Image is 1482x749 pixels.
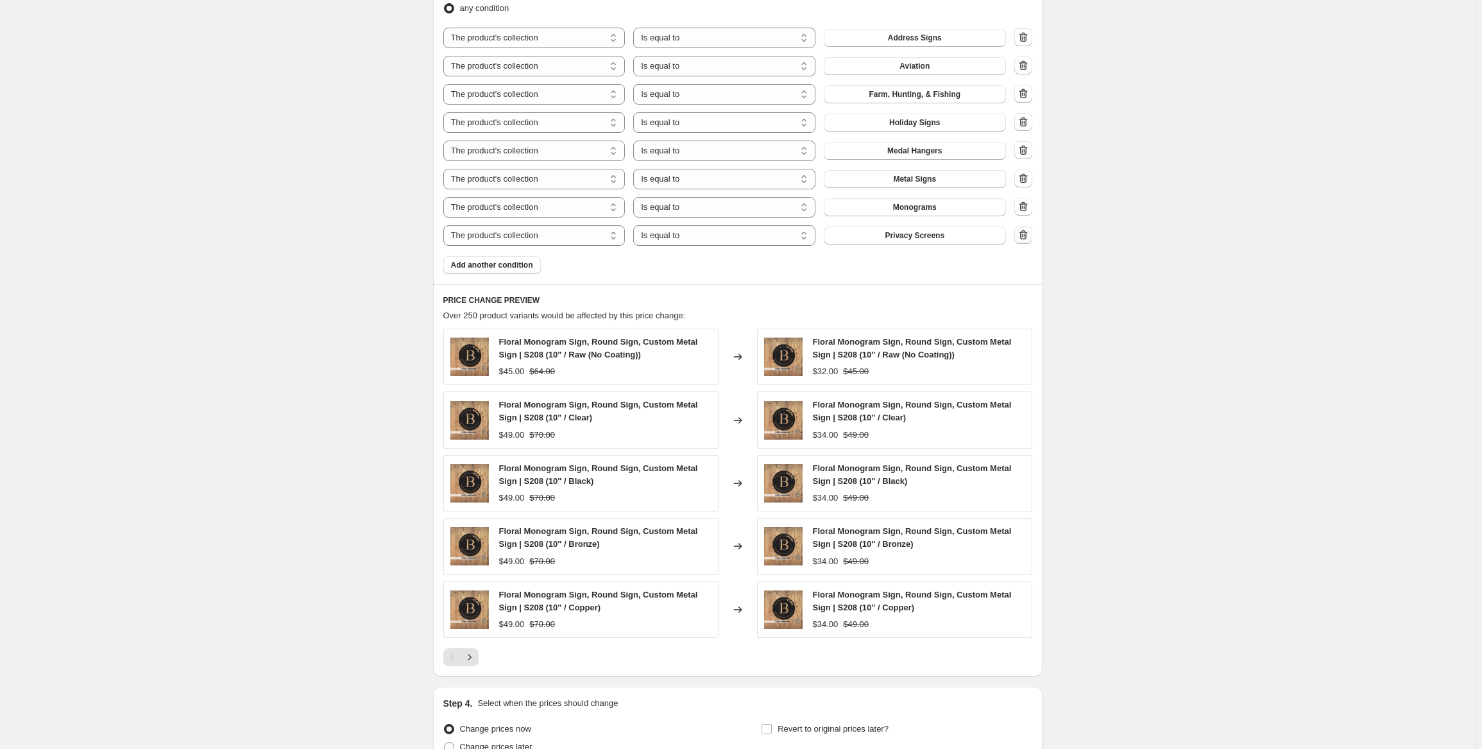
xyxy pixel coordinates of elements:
img: il_fullxfull.5839735211_m7jc_63cbb123-a354-4a42-aafd-03483d07df39_80x.jpg [450,590,489,629]
strike: $70.00 [529,618,555,631]
img: il_fullxfull.5839735211_m7jc_63cbb123-a354-4a42-aafd-03483d07df39_80x.jpg [450,464,489,503]
img: il_fullxfull.5839735211_m7jc_63cbb123-a354-4a42-aafd-03483d07df39_80x.jpg [764,464,803,503]
div: $34.00 [813,555,839,568]
strike: $45.00 [843,365,869,378]
span: Metal Signs [893,174,936,184]
button: Farm, Hunting, & Fishing [824,85,1006,103]
strike: $49.00 [843,618,869,631]
img: il_fullxfull.5839735211_m7jc_63cbb123-a354-4a42-aafd-03483d07df39_80x.jpg [450,527,489,565]
button: Holiday Signs [824,114,1006,132]
p: Select when the prices should change [477,697,618,710]
nav: Pagination [443,648,479,666]
span: Floral Monogram Sign, Round Sign, Custom Metal Sign | S208 (10" / Raw (No Coating)) [499,337,698,359]
span: Medal Hangers [887,146,942,156]
span: Holiday Signs [889,117,940,128]
strike: $70.00 [529,492,555,504]
h2: Step 4. [443,697,473,710]
span: Floral Monogram Sign, Round Sign, Custom Metal Sign | S208 (10" / Bronze) [813,526,1012,549]
button: Medal Hangers [824,142,1006,160]
div: $34.00 [813,618,839,631]
span: Floral Monogram Sign, Round Sign, Custom Metal Sign | S208 (10" / Copper) [499,590,698,612]
h6: PRICE CHANGE PREVIEW [443,295,1032,306]
span: any condition [460,3,509,13]
strike: $49.00 [843,492,869,504]
span: Add another condition [451,260,533,270]
span: Floral Monogram Sign, Round Sign, Custom Metal Sign | S208 (10" / Copper) [813,590,1012,612]
img: il_fullxfull.5839735211_m7jc_63cbb123-a354-4a42-aafd-03483d07df39_80x.jpg [764,590,803,629]
span: Privacy Screens [885,230,944,241]
img: il_fullxfull.5839735211_m7jc_63cbb123-a354-4a42-aafd-03483d07df39_80x.jpg [764,338,803,376]
button: Metal Signs [824,170,1006,188]
img: il_fullxfull.5839735211_m7jc_63cbb123-a354-4a42-aafd-03483d07df39_80x.jpg [450,401,489,440]
span: Address Signs [888,33,942,43]
button: Privacy Screens [824,227,1006,245]
span: Monograms [893,202,937,212]
span: Over 250 product variants would be affected by this price change: [443,311,686,320]
button: Add another condition [443,256,541,274]
div: $49.00 [499,555,525,568]
strike: $70.00 [529,429,555,442]
div: $32.00 [813,365,839,378]
div: $49.00 [499,429,525,442]
strike: $49.00 [843,429,869,442]
span: Aviation [899,61,930,71]
img: il_fullxfull.5839735211_m7jc_63cbb123-a354-4a42-aafd-03483d07df39_80x.jpg [450,338,489,376]
strike: $64.00 [529,365,555,378]
div: $49.00 [499,492,525,504]
button: Next [461,648,479,666]
button: Address Signs [824,29,1006,47]
div: $49.00 [499,618,525,631]
img: il_fullxfull.5839735211_m7jc_63cbb123-a354-4a42-aafd-03483d07df39_80x.jpg [764,527,803,565]
span: Farm, Hunting, & Fishing [869,89,960,99]
button: Aviation [824,57,1006,75]
span: Floral Monogram Sign, Round Sign, Custom Metal Sign | S208 (10" / Clear) [813,400,1012,422]
span: Floral Monogram Sign, Round Sign, Custom Metal Sign | S208 (10" / Clear) [499,400,698,422]
div: $45.00 [499,365,525,378]
span: Floral Monogram Sign, Round Sign, Custom Metal Sign | S208 (10" / Raw (No Coating)) [813,337,1012,359]
span: Floral Monogram Sign, Round Sign, Custom Metal Sign | S208 (10" / Bronze) [499,526,698,549]
span: Revert to original prices later? [778,724,889,734]
span: Floral Monogram Sign, Round Sign, Custom Metal Sign | S208 (10" / Black) [813,463,1012,486]
span: Change prices now [460,724,531,734]
strike: $70.00 [529,555,555,568]
div: $34.00 [813,429,839,442]
span: Floral Monogram Sign, Round Sign, Custom Metal Sign | S208 (10" / Black) [499,463,698,486]
div: $34.00 [813,492,839,504]
button: Monograms [824,198,1006,216]
strike: $49.00 [843,555,869,568]
img: il_fullxfull.5839735211_m7jc_63cbb123-a354-4a42-aafd-03483d07df39_80x.jpg [764,401,803,440]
